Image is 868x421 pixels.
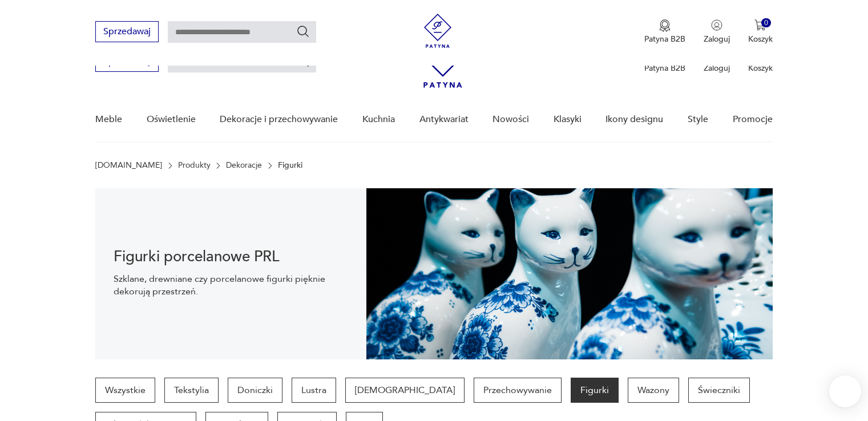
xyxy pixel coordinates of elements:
p: Patyna B2B [644,63,685,74]
div: 0 [761,18,771,28]
a: Kuchnia [362,98,395,141]
h1: Figurki porcelanowe PRL [114,250,348,264]
p: Szklane, drewniane czy porcelanowe figurki pięknie dekorują przestrzeń. [114,273,348,298]
button: Patyna B2B [644,19,685,44]
a: Ikony designu [605,98,663,141]
p: Zaloguj [704,63,730,74]
p: Koszyk [748,34,773,44]
a: Oświetlenie [147,98,196,141]
a: Dekoracje i przechowywanie [220,98,338,141]
a: Antykwariat [419,98,469,141]
a: Przechowywanie [474,378,562,403]
p: Koszyk [748,63,773,74]
a: Nowości [492,98,529,141]
a: Meble [95,98,122,141]
a: Klasyki [554,98,582,141]
a: Dekoracje [226,161,262,170]
img: Patyna - sklep z meblami i dekoracjami vintage [421,14,455,48]
p: Figurki [278,161,302,170]
img: Ikona koszyka [754,19,766,31]
a: Lustra [292,378,336,403]
a: Doniczki [228,378,282,403]
a: Promocje [733,98,773,141]
p: Zaloguj [704,34,730,44]
img: Ikona medalu [659,19,671,32]
a: Wazony [628,378,679,403]
a: Sprzedawaj [95,58,159,66]
a: [DEMOGRAPHIC_DATA] [345,378,465,403]
button: 0Koszyk [748,19,773,44]
a: Wszystkie [95,378,155,403]
img: Ikonka użytkownika [711,19,722,31]
button: Szukaj [296,25,310,38]
button: Zaloguj [704,19,730,44]
a: Figurki [571,378,619,403]
button: Sprzedawaj [95,21,159,42]
a: Style [688,98,708,141]
p: Patyna B2B [644,34,685,44]
iframe: Smartsupp widget button [829,375,861,407]
img: Figurki vintage [366,188,773,359]
a: Ikona medaluPatyna B2B [644,19,685,44]
a: Sprzedawaj [95,29,159,37]
a: Produkty [178,161,211,170]
a: [DOMAIN_NAME] [95,161,162,170]
a: Tekstylia [164,378,219,403]
a: Świeczniki [688,378,750,403]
